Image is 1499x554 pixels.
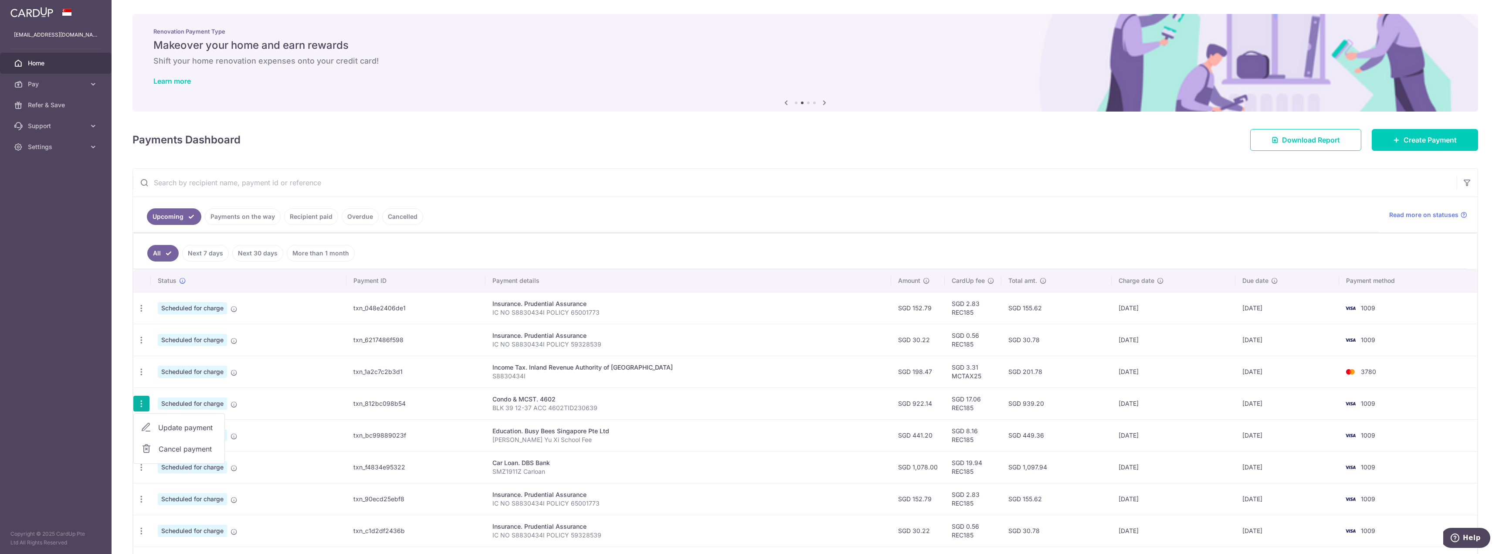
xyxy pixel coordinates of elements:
[492,427,884,435] div: Education. Busy Bees Singapore Pte Ltd
[891,515,945,547] td: SGD 30.22
[1112,483,1235,515] td: [DATE]
[1361,304,1375,312] span: 1009
[492,404,884,412] p: BLK 39 12-37 ACC 4602TID230639
[10,7,53,17] img: CardUp
[1443,528,1490,550] iframe: Opens a widget where you can find more information
[182,245,229,262] a: Next 7 days
[232,245,283,262] a: Next 30 days
[158,302,227,314] span: Scheduled for charge
[492,490,884,499] div: Insurance. Prudential Assurance
[1235,419,1339,451] td: [DATE]
[1235,451,1339,483] td: [DATE]
[1235,483,1339,515] td: [DATE]
[945,419,1001,451] td: SGD 8.16 REC185
[945,324,1001,356] td: SGD 0.56 REC185
[1339,269,1477,292] th: Payment method
[1361,495,1375,503] span: 1009
[492,331,884,340] div: Insurance. Prudential Assurance
[346,292,485,324] td: txn_048e2406de1
[898,276,920,285] span: Amount
[1242,276,1268,285] span: Due date
[1342,462,1359,472] img: Bank Card
[1361,368,1376,375] span: 3780
[132,14,1478,112] img: Renovation banner
[133,169,1457,197] input: Search by recipient name, payment id or reference
[1342,335,1359,345] img: Bank Card
[1001,387,1112,419] td: SGD 939.20
[1112,324,1235,356] td: [DATE]
[492,363,884,372] div: Income Tax. Inland Revenue Authority of [GEOGRAPHIC_DATA]
[945,356,1001,387] td: SGD 3.31 MCTAX25
[1235,356,1339,387] td: [DATE]
[1342,398,1359,409] img: Bank Card
[891,419,945,451] td: SGD 441.20
[1112,387,1235,419] td: [DATE]
[1342,367,1359,377] img: Bank Card
[1008,276,1037,285] span: Total amt.
[1001,356,1112,387] td: SGD 201.78
[492,435,884,444] p: [PERSON_NAME] Yu Xi School Fee
[28,59,85,68] span: Home
[492,308,884,317] p: IC NO S8830434I POLICY 65001773
[1342,526,1359,536] img: Bank Card
[1389,211,1458,219] span: Read more on statuses
[492,531,884,540] p: IC NO S8830434I POLICY 59328539
[1001,515,1112,547] td: SGD 30.78
[346,387,485,419] td: txn_812bc098b54
[952,276,985,285] span: CardUp fee
[153,28,1457,35] p: Renovation Payment Type
[158,276,176,285] span: Status
[1404,135,1457,145] span: Create Payment
[1342,303,1359,313] img: Bank Card
[1235,387,1339,419] td: [DATE]
[153,56,1457,66] h6: Shift your home renovation expenses onto your credit card!
[1372,129,1478,151] a: Create Payment
[891,292,945,324] td: SGD 152.79
[1282,135,1340,145] span: Download Report
[342,208,379,225] a: Overdue
[153,77,191,85] a: Learn more
[1001,324,1112,356] td: SGD 30.78
[1361,463,1375,471] span: 1009
[28,143,85,151] span: Settings
[346,269,485,292] th: Payment ID
[1235,292,1339,324] td: [DATE]
[346,356,485,387] td: txn_1a2c7c2b3d1
[1112,515,1235,547] td: [DATE]
[1112,292,1235,324] td: [DATE]
[1361,527,1375,534] span: 1009
[284,208,338,225] a: Recipient paid
[346,324,485,356] td: txn_6217486f598
[158,493,227,505] span: Scheduled for charge
[492,459,884,467] div: Car Loan. DBS Bank
[945,387,1001,419] td: SGD 17.06 REC185
[346,515,485,547] td: txn_c1d2df2436b
[891,483,945,515] td: SGD 152.79
[346,483,485,515] td: txn_90ecd25ebf8
[382,208,423,225] a: Cancelled
[492,340,884,349] p: IC NO S8830434I POLICY 59328539
[1001,419,1112,451] td: SGD 449.36
[492,522,884,531] div: Insurance. Prudential Assurance
[945,515,1001,547] td: SGD 0.56 REC185
[287,245,355,262] a: More than 1 month
[945,292,1001,324] td: SGD 2.83 REC185
[1361,432,1375,439] span: 1009
[945,451,1001,483] td: SGD 19.94 REC185
[1342,494,1359,504] img: Bank Card
[1361,400,1375,407] span: 1009
[28,80,85,88] span: Pay
[492,499,884,508] p: IC NO S8830434I POLICY 65001773
[1112,419,1235,451] td: [DATE]
[492,467,884,476] p: SMZ1911Z Carloan
[28,122,85,130] span: Support
[1235,324,1339,356] td: [DATE]
[1235,515,1339,547] td: [DATE]
[346,419,485,451] td: txn_bc99889023f
[158,334,227,346] span: Scheduled for charge
[1119,276,1154,285] span: Charge date
[205,208,281,225] a: Payments on the way
[1001,483,1112,515] td: SGD 155.62
[492,372,884,381] p: S8830434I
